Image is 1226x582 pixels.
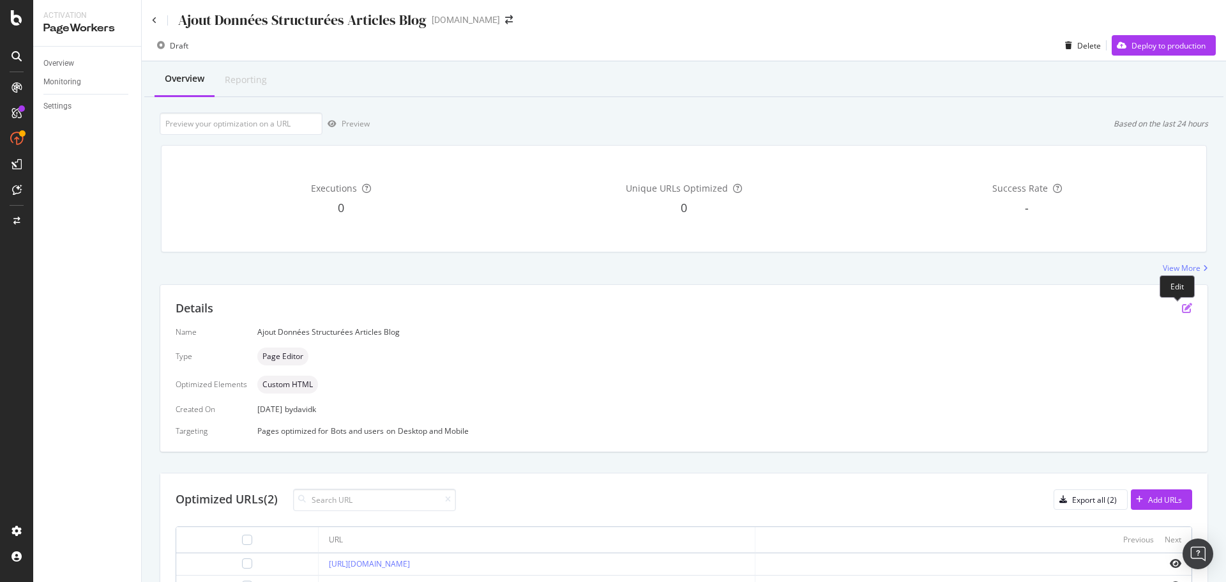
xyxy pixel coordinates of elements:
[1060,35,1101,56] button: Delete
[43,100,132,113] a: Settings
[1165,532,1181,548] button: Next
[1123,534,1154,545] div: Previous
[681,200,687,215] span: 0
[1054,489,1128,510] button: Export all (2)
[1163,263,1200,273] div: View More
[225,73,267,86] div: Reporting
[262,381,313,388] span: Custom HTML
[176,491,278,508] div: Optimized URLs (2)
[1131,40,1206,51] div: Deploy to production
[160,112,322,135] input: Preview your optimization on a URL
[43,10,131,21] div: Activation
[43,75,81,89] div: Monitoring
[1025,200,1029,215] span: -
[176,379,247,390] div: Optimized Elements
[285,404,316,415] div: by davidk
[257,376,318,394] div: neutral label
[342,118,370,129] div: Preview
[152,17,157,24] a: Click to go back
[178,10,427,30] div: Ajout Données Structurées Articles Blog
[505,15,513,24] div: arrow-right-arrow-left
[1160,275,1195,298] div: Edit
[257,348,308,365] div: neutral label
[257,404,1192,415] div: [DATE]
[1163,263,1208,273] a: View More
[331,425,384,436] div: Bots and users
[170,40,188,51] div: Draft
[176,351,247,362] div: Type
[1148,494,1182,505] div: Add URLs
[176,326,247,337] div: Name
[1114,118,1208,129] div: Based on the last 24 hours
[43,57,132,70] a: Overview
[398,425,469,436] div: Desktop and Mobile
[1131,489,1192,510] button: Add URLs
[257,326,1192,337] div: Ajout Données Structurées Articles Blog
[992,182,1048,194] span: Success Rate
[257,425,1192,436] div: Pages optimized for on
[1072,494,1117,505] div: Export all (2)
[1183,539,1213,569] div: Open Intercom Messenger
[1170,558,1181,569] i: eye
[322,114,370,134] button: Preview
[432,13,500,26] div: [DOMAIN_NAME]
[176,300,213,317] div: Details
[262,353,303,360] span: Page Editor
[1182,303,1192,313] div: pen-to-square
[165,72,204,85] div: Overview
[329,558,410,569] a: [URL][DOMAIN_NAME]
[43,100,72,113] div: Settings
[43,75,132,89] a: Monitoring
[176,425,247,436] div: Targeting
[626,182,728,194] span: Unique URLs Optimized
[1077,40,1101,51] div: Delete
[1165,534,1181,545] div: Next
[1112,35,1216,56] button: Deploy to production
[293,489,456,511] input: Search URL
[338,200,344,215] span: 0
[43,21,131,36] div: PageWorkers
[176,404,247,415] div: Created On
[43,57,74,70] div: Overview
[329,534,343,546] div: URL
[311,182,357,194] span: Executions
[1123,532,1154,548] button: Previous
